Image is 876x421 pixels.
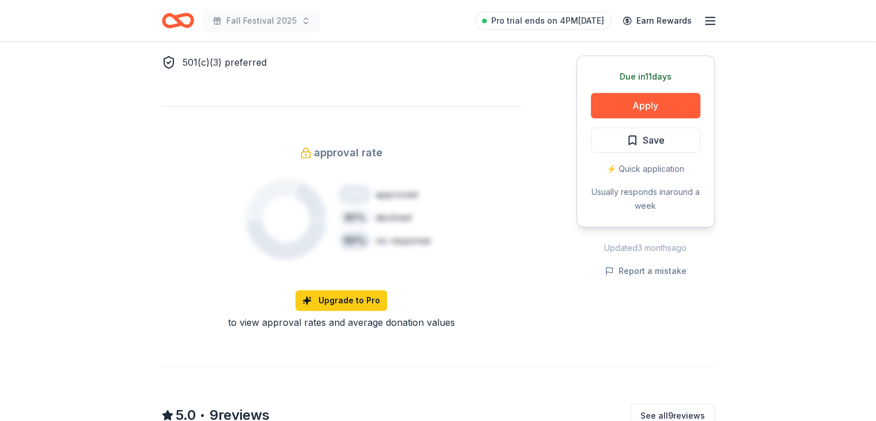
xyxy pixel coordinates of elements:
div: no response [376,234,431,247]
div: Due in 11 days [591,70,700,84]
div: 50 % [339,231,371,250]
a: Home [162,7,194,34]
a: Earn Rewards [616,10,699,31]
span: Pro trial ends on 4PM[DATE] [491,14,604,28]
div: Updated 3 months ago [577,241,715,255]
div: 30 % [339,208,371,227]
a: Pro trial ends on 4PM[DATE] [475,12,611,30]
div: approved [376,187,418,201]
button: Report a mistake [605,264,687,278]
span: approval rate [314,144,382,162]
span: 501(c)(3) preferred [183,57,267,68]
button: Save [591,127,700,153]
span: Fall Festival 2025 [226,14,297,28]
div: declined [376,210,411,224]
button: Apply [591,93,700,118]
a: Upgrade to Pro [295,290,387,311]
div: ⚡️ Quick application [591,162,700,176]
div: 20 % [339,185,371,204]
div: to view approval rates and average donation values [162,315,521,329]
div: Usually responds in around a week [591,185,700,213]
button: Fall Festival 2025 [203,9,320,32]
span: Save [643,133,665,148]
